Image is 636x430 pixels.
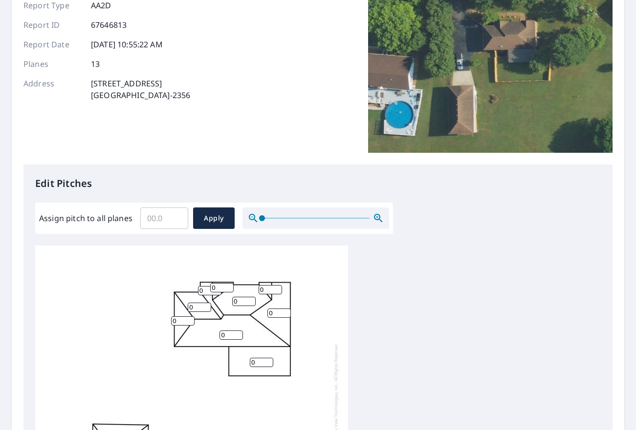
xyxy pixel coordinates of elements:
p: Report Date [23,39,82,50]
p: 13 [91,58,100,70]
input: 00.0 [140,205,188,232]
label: Assign pitch to all planes [39,212,132,224]
span: Apply [201,212,227,225]
p: 67646813 [91,19,127,31]
p: Edit Pitches [35,176,601,191]
p: Address [23,78,82,101]
p: [STREET_ADDRESS] [GEOGRAPHIC_DATA]-2356 [91,78,190,101]
p: Planes [23,58,82,70]
p: Report ID [23,19,82,31]
button: Apply [193,207,235,229]
p: [DATE] 10:55:22 AM [91,39,163,50]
